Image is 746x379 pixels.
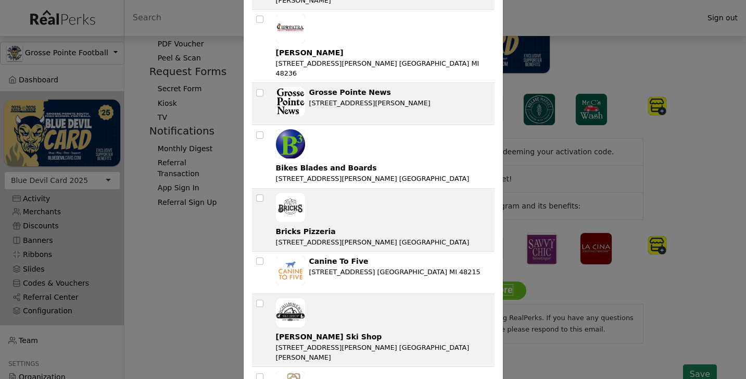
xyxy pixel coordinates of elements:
[276,298,305,327] img: Ktw6GmTSucjEVMyajQ0VHbe6ezEwxEDMm9Gz0UTf.jpg
[276,14,305,43] img: dNZ3RjHDzhnP4QkR0AHaBN3BPM3REVLGWKa8rX43.jpg
[276,47,490,58] div: [PERSON_NAME]
[276,256,490,289] a: Canine To Five [STREET_ADDRESS] [GEOGRAPHIC_DATA] MI 48215
[276,193,305,222] img: KaoWbW228i9WYM04g8v5Cb2bP5nYSQ2xFUA8WinB.jpg
[276,87,305,116] img: eDEiqXYuMxEjaOFxY6cKe7g6TEshpw7s2KdSiM2P.jpg
[276,226,470,237] div: Bricks Pizzeria
[276,332,490,343] div: [PERSON_NAME] Ski Shop
[276,193,490,247] a: Bricks Pizzeria [STREET_ADDRESS][PERSON_NAME] [GEOGRAPHIC_DATA]
[276,237,470,247] div: [STREET_ADDRESS][PERSON_NAME] [GEOGRAPHIC_DATA]
[276,256,305,285] img: cqhgAt9WF6ElsXnY4Kvzt66VE5aV7AYnxjgvN8e9.png
[276,58,490,78] div: [STREET_ADDRESS][PERSON_NAME] [GEOGRAPHIC_DATA] MI 48236
[309,87,431,98] div: Grosse Pointe News
[309,256,481,267] div: Canine To Five
[276,129,305,158] img: TbLfOgpmAsHWwvJDc5kNR4PoPYaBa9VprpoNF2e7.jpg
[276,87,490,120] a: Grosse Pointe News [STREET_ADDRESS][PERSON_NAME]
[309,98,431,108] div: [STREET_ADDRESS][PERSON_NAME]
[309,267,481,277] div: [STREET_ADDRESS] [GEOGRAPHIC_DATA] MI 48215
[276,129,490,184] a: Bikes Blades and Boards [STREET_ADDRESS][PERSON_NAME] [GEOGRAPHIC_DATA]
[276,14,490,78] a: [PERSON_NAME] [STREET_ADDRESS][PERSON_NAME] [GEOGRAPHIC_DATA] MI 48236
[276,163,470,174] div: Bikes Blades and Boards
[276,298,490,362] a: [PERSON_NAME] Ski Shop [STREET_ADDRESS][PERSON_NAME] [GEOGRAPHIC_DATA][PERSON_NAME]
[276,174,470,184] div: [STREET_ADDRESS][PERSON_NAME] [GEOGRAPHIC_DATA]
[276,343,490,362] div: [STREET_ADDRESS][PERSON_NAME] [GEOGRAPHIC_DATA][PERSON_NAME]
